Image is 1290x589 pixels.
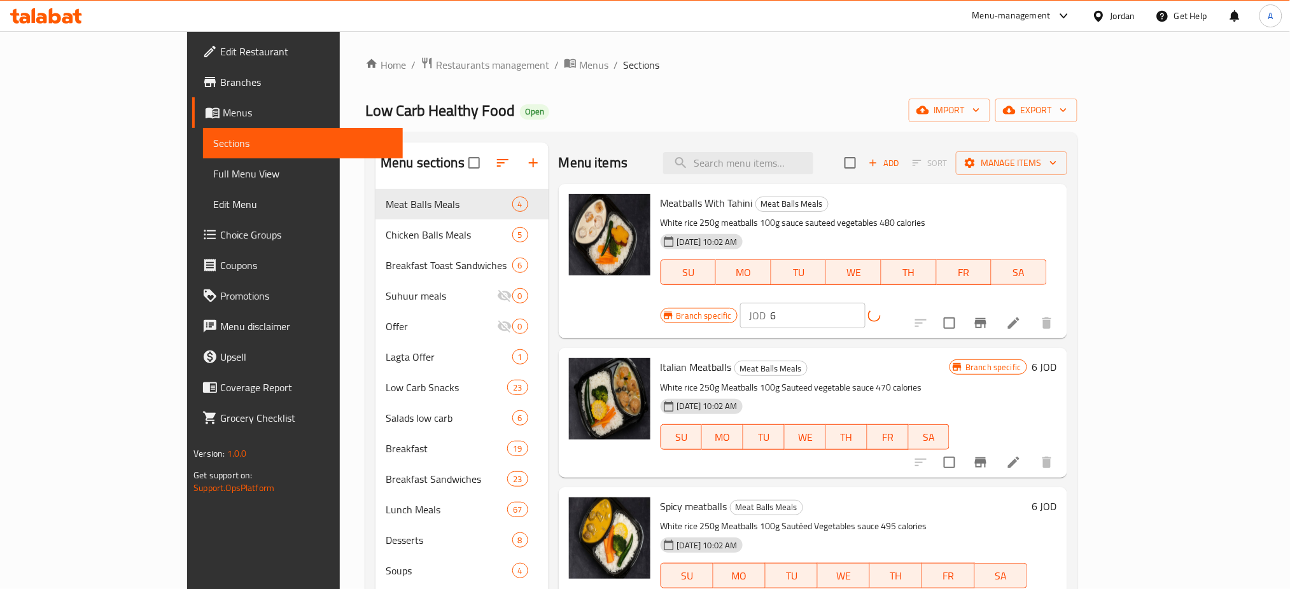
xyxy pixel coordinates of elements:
span: 5 [513,229,528,241]
button: MO [702,424,743,450]
span: Coverage Report [220,380,393,395]
button: FR [922,563,974,588]
span: Spicy meatballs [661,497,727,516]
a: Upsell [192,342,403,372]
button: export [995,99,1077,122]
span: Chicken Balls Meals [386,227,512,242]
input: search [663,152,813,174]
span: Restaurants management [436,57,549,73]
a: Choice Groups [192,219,403,250]
div: Lagta Offer [386,349,512,364]
span: 0 [513,321,528,333]
div: Meat Balls Meals [734,361,808,376]
div: Soups [386,563,512,578]
span: Edit Restaurant [220,44,393,59]
h2: Menu sections [381,153,465,172]
a: Promotions [192,281,403,311]
span: Grocery Checklist [220,410,393,426]
button: SU [661,424,703,450]
a: Sections [203,128,403,158]
span: Low Carb Healthy Food [365,96,515,125]
div: items [512,349,528,364]
span: WE [790,428,821,447]
button: TH [881,260,937,285]
span: 6 [513,260,528,272]
button: delete [1032,308,1062,338]
span: Meat Balls Meals [756,197,828,211]
div: Meat Balls Meals [755,197,829,212]
p: White rice 250g Meatballs 100g Sauteed vegetable sauce 470 calories [661,380,950,396]
span: [DATE] 10:02 AM [672,400,743,412]
button: FR [937,260,992,285]
div: Meat Balls Meals [730,500,803,515]
div: Lagta Offer1 [375,342,549,372]
div: Soups4 [375,555,549,586]
div: Meat Balls Meals4 [375,189,549,219]
span: Branch specific [960,361,1026,373]
p: JOD [749,308,766,323]
button: Manage items [956,151,1067,175]
div: Desserts8 [375,525,549,555]
div: items [512,258,528,273]
a: Menus [192,97,403,128]
div: Breakfast Toast Sandwiches6 [375,250,549,281]
span: TH [831,428,862,447]
span: [DATE] 10:02 AM [672,236,743,248]
div: Offer0 [375,311,549,342]
span: Add item [864,153,904,173]
a: Branches [192,67,403,97]
span: Menu disclaimer [220,319,393,334]
button: SA [992,260,1047,285]
span: Salads low carb [386,410,512,426]
button: WE [818,563,870,588]
button: WE [826,260,881,285]
span: Choice Groups [220,227,393,242]
a: Menus [564,57,608,73]
button: delete [1032,447,1062,478]
span: Upsell [220,349,393,364]
button: import [909,99,990,122]
a: Coupons [192,250,403,281]
span: Version: [193,445,225,462]
span: Breakfast Toast Sandwiches [386,258,512,273]
div: Chicken Balls Meals5 [375,219,549,250]
button: MO [713,563,766,588]
div: Low Carb Snacks23 [375,372,549,403]
span: export [1006,102,1067,118]
button: Add section [518,148,549,178]
span: Sections [623,57,659,73]
span: Coupons [220,258,393,273]
p: White rice 250g meatballs 100g sauce sauteed vegetables 480 calories [661,215,1047,231]
input: Please enter price [771,303,866,328]
span: Get support on: [193,467,252,483]
button: SA [975,563,1027,588]
span: SA [914,428,945,447]
span: [DATE] 10:02 AM [672,539,743,551]
span: Select section [837,149,864,176]
div: items [512,288,528,303]
button: FR [867,424,909,450]
h6: 6 JOD [1032,358,1057,376]
span: Breakfast Sandwiches [386,471,507,487]
button: TH [826,424,867,450]
div: Lunch Meals [386,502,507,517]
span: 4 [513,565,528,577]
a: Edit Restaurant [192,36,403,67]
span: TH [887,263,932,282]
span: SU [666,263,711,282]
span: SA [997,263,1042,282]
div: items [512,197,528,212]
span: Sort sections [487,148,518,178]
div: Open [520,104,549,120]
p: White rice 250g Meatballs 100g Sautéed Vegetables sauce 495 calories [661,518,1027,534]
a: Coverage Report [192,372,403,403]
span: Meat Balls Meals [731,500,803,515]
span: TU [776,263,822,282]
span: Select section first [904,153,956,173]
div: Breakfast Sandwiches23 [375,464,549,494]
span: Suhuur meals [386,288,497,303]
span: Menus [223,105,393,120]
